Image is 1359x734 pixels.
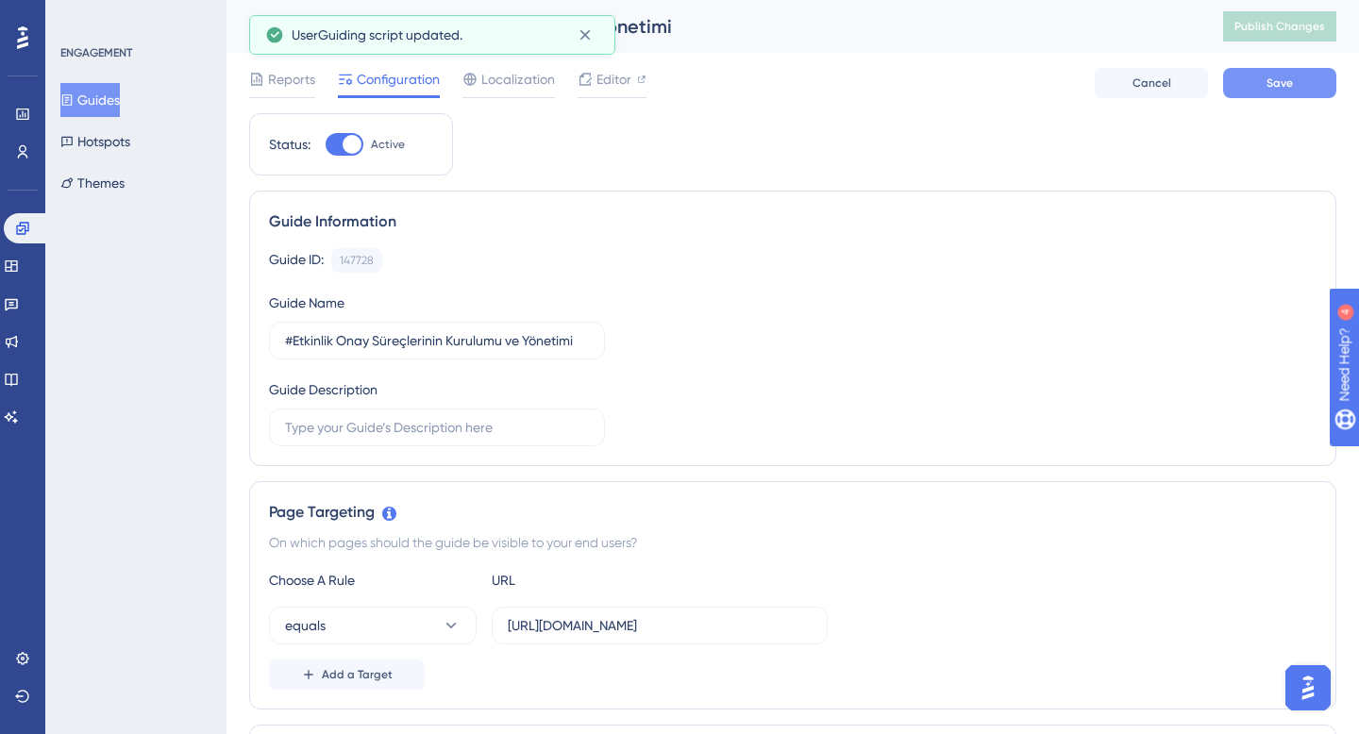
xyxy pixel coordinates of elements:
[596,68,631,91] span: Editor
[1223,11,1336,42] button: Publish Changes
[322,667,393,682] span: Add a Target
[269,607,477,644] button: equals
[269,210,1317,233] div: Guide Information
[60,45,132,60] div: ENGAGEMENT
[131,9,137,25] div: 4
[371,137,405,152] span: Active
[357,68,440,91] span: Configuration
[249,13,1176,40] div: #Etkinlik Onay Süreçlerinin Kurulumu ve Yönetimi
[508,615,812,636] input: yourwebsite.com/path
[1267,75,1293,91] span: Save
[1223,68,1336,98] button: Save
[60,125,130,158] button: Hotspots
[292,24,462,46] span: UserGuiding script updated.
[1095,68,1208,98] button: Cancel
[285,330,589,351] input: Type your Guide’s Name here
[269,292,344,314] div: Guide Name
[269,378,377,401] div: Guide Description
[269,501,1317,524] div: Page Targeting
[1280,659,1336,716] iframe: UserGuiding AI Assistant Launcher
[492,569,699,592] div: URL
[44,5,118,27] span: Need Help?
[269,569,477,592] div: Choose A Rule
[340,253,374,268] div: 147728
[269,248,324,273] div: Guide ID:
[285,614,326,637] span: equals
[1234,19,1325,34] span: Publish Changes
[269,531,1317,554] div: On which pages should the guide be visible to your end users?
[269,659,425,690] button: Add a Target
[481,68,555,91] span: Localization
[60,83,120,117] button: Guides
[269,133,310,156] div: Status:
[285,417,589,438] input: Type your Guide’s Description here
[268,68,315,91] span: Reports
[1132,75,1171,91] span: Cancel
[60,166,125,200] button: Themes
